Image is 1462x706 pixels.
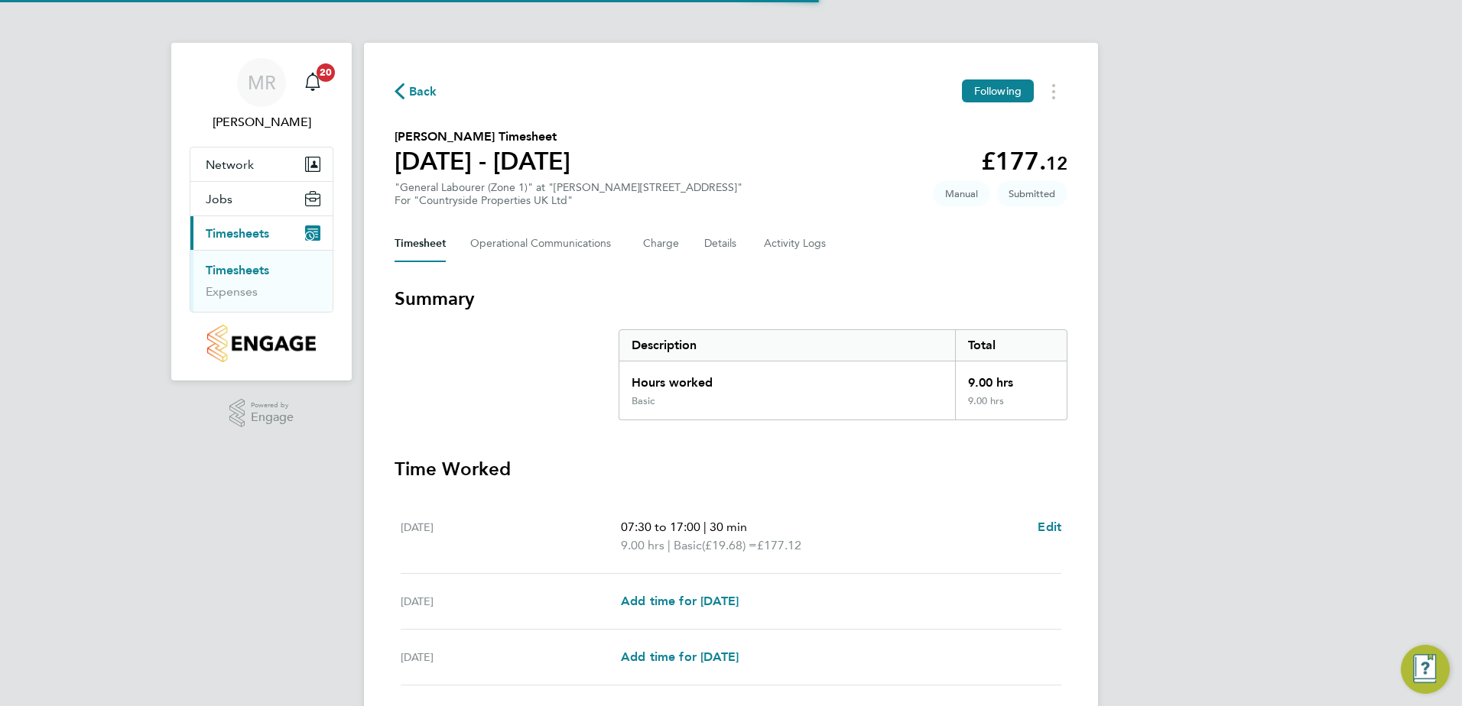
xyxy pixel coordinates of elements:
[933,181,990,206] span: This timesheet was manually created.
[703,520,707,534] span: |
[395,128,570,146] h2: [PERSON_NAME] Timesheet
[621,538,664,552] span: 9.00 hrs
[621,592,739,610] a: Add time for [DATE]
[395,82,437,101] button: Back
[171,43,352,381] nav: Main navigation
[619,361,955,395] div: Hours worked
[251,399,294,412] span: Powered by
[190,250,333,312] div: Timesheets
[229,399,294,428] a: Powered byEngage
[704,225,739,262] button: Details
[962,79,1034,102] button: Following
[395,225,446,262] button: Timesheet
[702,538,757,552] span: (£19.68) =
[955,330,1067,361] div: Total
[297,58,328,107] a: 20
[401,518,621,555] div: [DATE]
[955,361,1067,395] div: 9.00 hrs
[643,225,680,262] button: Charge
[1038,520,1061,534] span: Edit
[674,536,702,555] span: Basic
[206,157,254,172] span: Network
[395,287,1067,311] h3: Summary
[621,520,700,534] span: 07:30 to 17:00
[317,63,335,82] span: 20
[619,329,1067,420] div: Summary
[621,648,739,666] a: Add time for [DATE]
[632,395,655,407] div: Basic
[409,83,437,101] span: Back
[1401,645,1450,694] button: Engage Resource Center
[248,73,276,92] span: MR
[190,113,333,131] span: Martyn Reed
[395,194,742,207] div: For "Countryside Properties UK Ltd"
[251,411,294,424] span: Engage
[190,182,333,215] button: Jobs
[395,181,742,207] div: "General Labourer (Zone 1)" at "[PERSON_NAME][STREET_ADDRESS]"
[395,146,570,176] h1: [DATE] - [DATE]
[206,192,232,206] span: Jobs
[757,538,801,552] span: £177.12
[190,58,333,131] a: MR[PERSON_NAME]
[996,181,1067,206] span: This timesheet is Submitted.
[981,147,1067,176] app-decimal: £177.
[1040,79,1067,103] button: Timesheets Menu
[955,395,1067,419] div: 9.00 hrs
[621,649,739,664] span: Add time for [DATE]
[974,84,1022,98] span: Following
[401,592,621,610] div: [DATE]
[764,225,828,262] button: Activity Logs
[190,216,333,250] button: Timesheets
[206,284,258,299] a: Expenses
[207,325,315,362] img: countryside-properties-logo-retina.png
[621,594,739,608] span: Add time for [DATE]
[395,457,1067,481] h3: Time Worked
[190,147,333,181] button: Network
[401,648,621,666] div: [DATE]
[1046,152,1067,174] span: 12
[710,520,747,534] span: 30 min
[470,225,619,262] button: Operational Communications
[206,226,269,241] span: Timesheets
[619,330,955,361] div: Description
[190,325,333,362] a: Go to home page
[668,538,671,552] span: |
[206,263,269,277] a: Timesheets
[1038,518,1061,536] a: Edit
